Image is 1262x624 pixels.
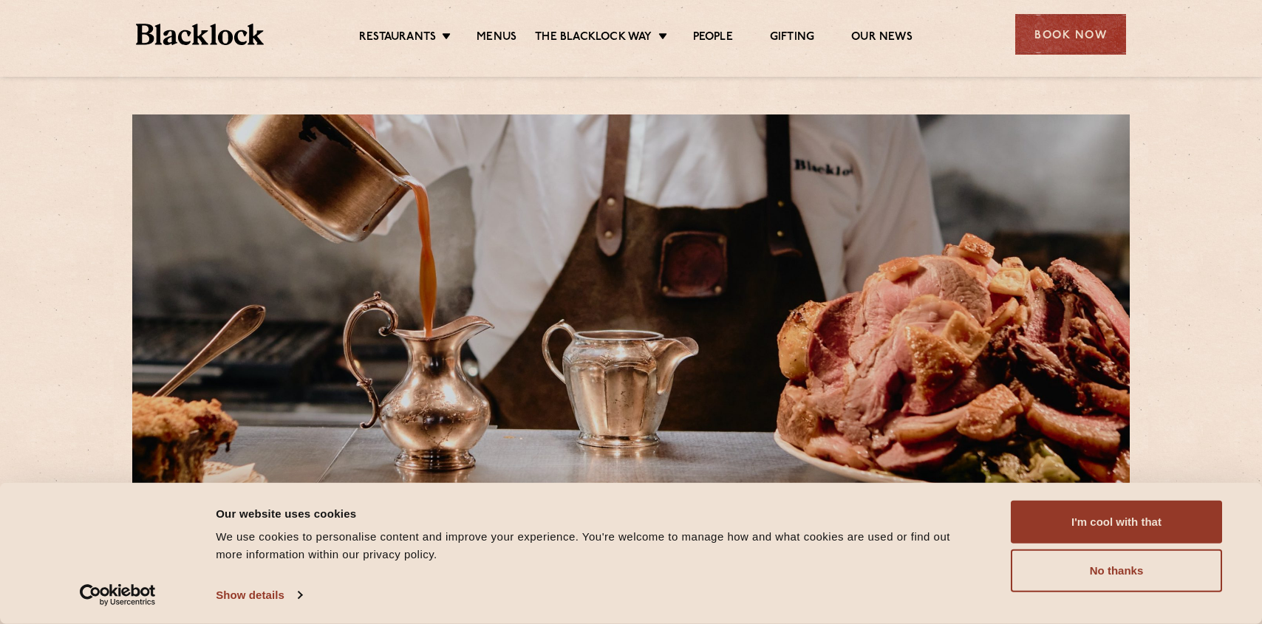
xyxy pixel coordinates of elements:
a: The Blacklock Way [535,30,652,47]
div: Our website uses cookies [216,504,978,522]
img: BL_Textured_Logo-footer-cropped.svg [136,24,264,45]
a: People [693,30,733,47]
a: Menus [477,30,516,47]
a: Gifting [770,30,814,47]
div: Book Now [1015,14,1126,55]
a: Usercentrics Cookiebot - opens in a new window [53,584,183,606]
a: Our News [851,30,913,47]
button: No thanks [1011,549,1222,592]
a: Show details [216,584,301,606]
a: Restaurants [359,30,436,47]
div: We use cookies to personalise content and improve your experience. You're welcome to manage how a... [216,528,978,563]
button: I'm cool with that [1011,501,1222,544]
